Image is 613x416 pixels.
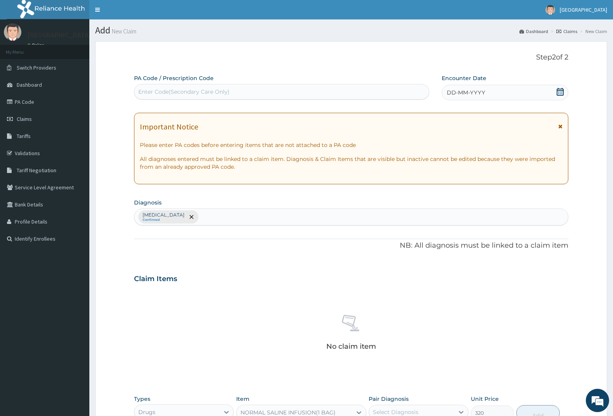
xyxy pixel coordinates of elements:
[188,213,195,220] span: remove selection option
[4,23,21,41] img: User Image
[95,25,607,35] h1: Add
[143,212,185,218] p: [MEDICAL_DATA]
[27,42,46,48] a: Online
[519,28,548,35] a: Dashboard
[17,115,32,122] span: Claims
[134,275,177,283] h3: Claim Items
[140,155,563,171] p: All diagnoses entered must be linked to a claim item. Diagnosis & Claim Items that are visible bu...
[560,6,607,13] span: [GEOGRAPHIC_DATA]
[27,31,91,38] p: [GEOGRAPHIC_DATA]
[17,64,56,71] span: Switch Providers
[369,395,409,403] label: Pair Diagnosis
[134,199,162,206] label: Diagnosis
[138,408,155,416] div: Drugs
[134,74,214,82] label: PA Code / Prescription Code
[138,88,230,96] div: Enter Code(Secondary Care Only)
[556,28,577,35] a: Claims
[143,218,185,222] small: Confirmed
[326,343,376,350] p: No claim item
[373,408,418,416] div: Select Diagnosis
[140,122,198,131] h1: Important Notice
[578,28,607,35] li: New Claim
[17,167,56,174] span: Tariff Negotiation
[17,81,42,88] span: Dashboard
[110,28,136,34] small: New Claim
[442,74,486,82] label: Encounter Date
[447,89,485,96] span: DD-MM-YYYY
[140,141,563,149] p: Please enter PA codes before entering items that are not attached to a PA code
[134,53,569,62] p: Step 2 of 2
[236,395,249,403] label: Item
[134,241,569,251] p: NB: All diagnosis must be linked to a claim item
[471,395,499,403] label: Unit Price
[545,5,555,15] img: User Image
[17,133,31,140] span: Tariffs
[134,396,150,402] label: Types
